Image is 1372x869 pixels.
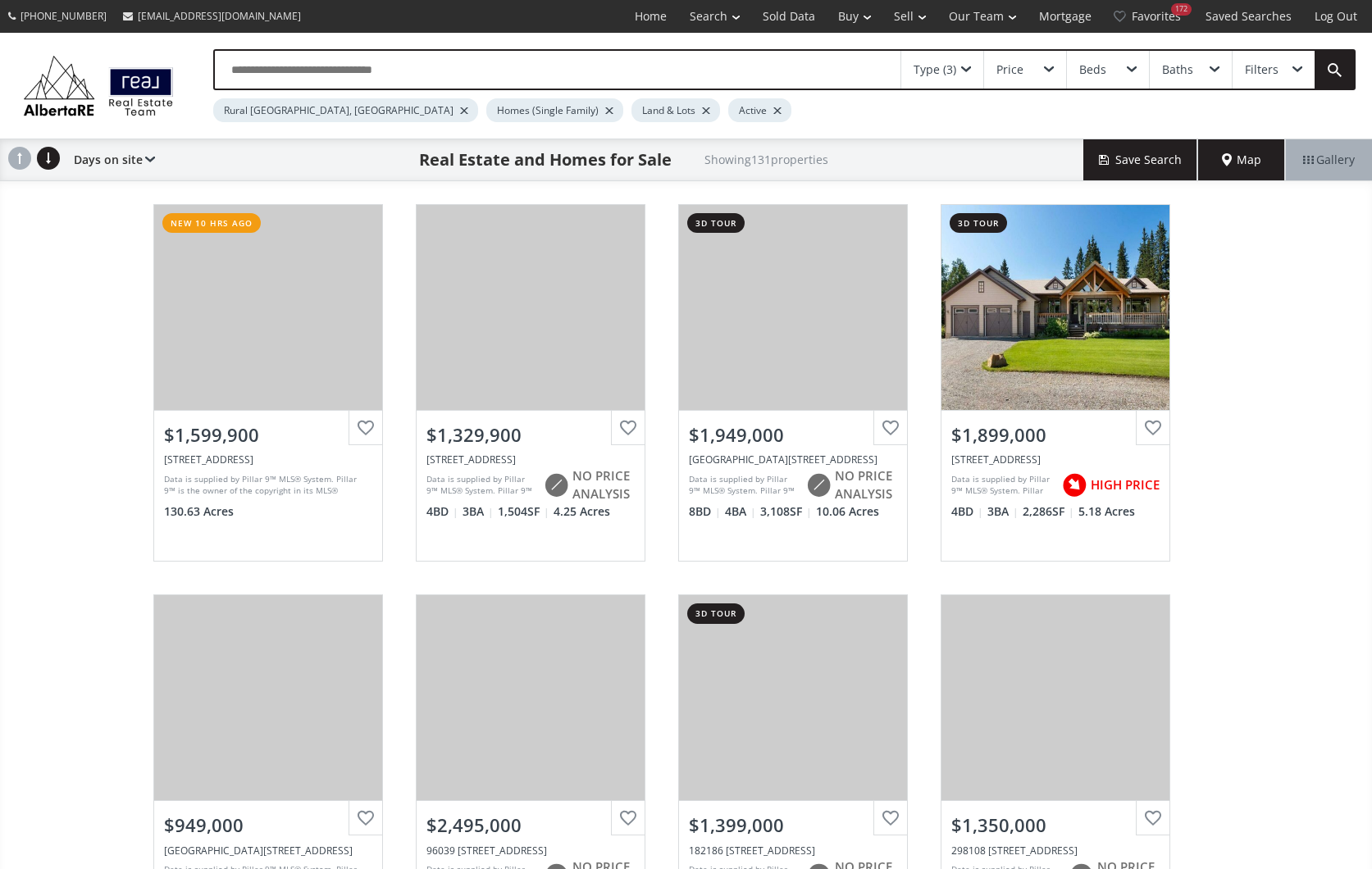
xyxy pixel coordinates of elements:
[572,467,635,503] span: NO PRICE ANALYSIS
[704,153,828,166] h2: Showing 131 properties
[1162,64,1193,75] div: Baths
[66,139,155,180] div: Days on site
[631,98,720,122] div: Land & Lots
[914,64,956,75] div: Type (3)
[689,422,897,448] div: $1,949,000
[662,188,924,578] a: 3d tour$1,949,000[GEOGRAPHIC_DATA][STREET_ADDRESS]Data is supplied by Pillar 9™ MLS® System. Pill...
[1083,139,1198,180] button: Save Search
[689,844,897,858] div: 182186 320 Street West, Rural Foothills County, AB T0L 1W4
[16,52,180,120] img: Logo
[728,98,791,122] div: Active
[540,469,572,502] img: rating icon
[1078,503,1135,520] span: 5.18 Acres
[486,98,623,122] div: Homes (Single Family)
[689,503,721,520] span: 8 BD
[164,422,372,448] div: $1,599,900
[463,503,494,520] span: 3 BA
[426,844,635,858] div: 96039 198 Avenue West, Rural Foothills County, AB T1S 2W6
[1079,64,1106,75] div: Beds
[426,812,635,838] div: $2,495,000
[138,9,301,23] span: [EMAIL_ADDRESS][DOMAIN_NAME]
[426,473,536,498] div: Data is supplied by Pillar 9™ MLS® System. Pillar 9™ is the owner of the copyright in its MLS® Sy...
[802,469,835,502] img: rating icon
[399,188,662,578] a: $1,329,900[STREET_ADDRESS]Data is supplied by Pillar 9™ MLS® System. Pillar 9™ is the owner of th...
[951,422,1160,448] div: $1,899,000
[996,64,1023,75] div: Price
[426,422,635,448] div: $1,329,900
[760,503,812,520] span: 3,108 SF
[213,98,478,122] div: Rural [GEOGRAPHIC_DATA], [GEOGRAPHIC_DATA]
[1303,152,1355,168] span: Gallery
[924,188,1187,578] a: 3d tour$1,899,000[STREET_ADDRESS]Data is supplied by Pillar 9™ MLS® System. Pillar 9™ is the owne...
[951,473,1054,498] div: Data is supplied by Pillar 9™ MLS® System. Pillar 9™ is the owner of the copyright in its MLS® Sy...
[689,453,897,466] div: 162020 1315 Drive West, Rural Foothills County, AB T0L 1W4
[987,503,1019,520] span: 3 BA
[1058,469,1091,502] img: rating icon
[426,503,458,520] span: 4 BD
[164,503,234,520] span: 130.63 Acres
[164,473,368,498] div: Data is supplied by Pillar 9™ MLS® System. Pillar 9™ is the owner of the copyright in its MLS® Sy...
[1222,152,1261,168] span: Map
[1198,139,1285,180] div: Map
[951,844,1160,858] div: 298108 27 Street West, Rural Foothills County, AB T1S 7A4
[164,844,372,858] div: 162148 1368 Drive West, Rural Foothills County, AB T0L 0C5
[137,188,399,578] a: new 10 hrs ago$1,599,900[STREET_ADDRESS]Data is supplied by Pillar 9™ MLS® System. Pillar 9™ is t...
[164,812,372,838] div: $949,000
[951,453,1160,466] div: 272215 Highway 549 West #200, Rural Foothills County, AB T0L1K0
[1091,476,1160,494] span: HIGH PRICE
[115,1,309,31] a: [EMAIL_ADDRESS][DOMAIN_NAME]
[164,453,372,466] div: 130 Acres Plummers Road West, Rural Foothills County, AB T0L1K0
[689,473,798,498] div: Data is supplied by Pillar 9™ MLS® System. Pillar 9™ is the owner of the copyright in its MLS® Sy...
[951,503,983,520] span: 4 BD
[725,503,756,520] span: 4 BA
[1023,503,1074,520] span: 2,286 SF
[1245,64,1279,75] div: Filters
[689,812,897,838] div: $1,399,000
[426,453,635,466] div: 387016 Sundance Trail West, Rural Foothills County, AB T1S 6C6
[835,467,897,503] span: NO PRICE ANALYSIS
[21,9,107,23] span: [PHONE_NUMBER]
[1285,139,1372,180] div: Gallery
[498,503,549,520] span: 1,504 SF
[816,503,879,520] span: 10.06 Acres
[554,503,610,520] span: 4.25 Acres
[419,148,672,171] h1: Real Estate and Homes for Sale
[1171,3,1192,16] div: 172
[951,812,1160,838] div: $1,350,000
